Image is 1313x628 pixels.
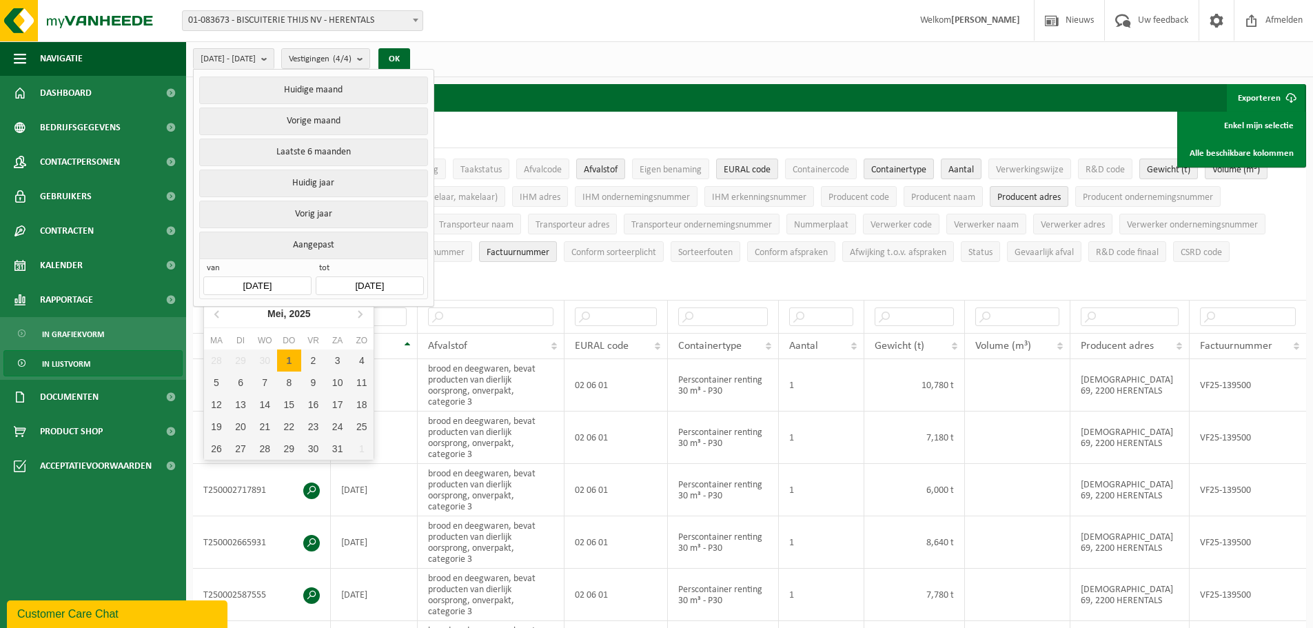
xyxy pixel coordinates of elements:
[204,350,228,372] div: 28
[199,139,427,166] button: Laatste 6 maanden
[575,341,629,352] span: EURAL code
[301,416,325,438] div: 23
[349,334,374,347] div: zo
[678,247,733,258] span: Sorteerfouten
[850,247,946,258] span: Afwijking t.o.v. afspraken
[1070,464,1190,516] td: [DEMOGRAPHIC_DATA] 69, 2200 HERENTALS
[301,394,325,416] div: 16
[1088,241,1166,262] button: R&D code finaalR&amp;D code finaal: Activate to sort
[325,350,349,372] div: 3
[712,192,806,203] span: IHM erkenningsnummer
[747,241,835,262] button: Conform afspraken : Activate to sort
[439,220,513,230] span: Transporteur naam
[1139,159,1198,179] button: Gewicht (t)Gewicht (t): Activate to sort
[640,165,702,175] span: Eigen benaming
[40,110,121,145] span: Bedrijfsgegevens
[253,350,277,372] div: 30
[821,186,897,207] button: Producent codeProducent code: Activate to sort
[948,165,974,175] span: Aantal
[671,241,740,262] button: SorteerfoutenSorteerfouten: Activate to sort
[789,341,818,352] span: Aantal
[204,394,228,416] div: 12
[828,192,889,203] span: Producent code
[40,145,120,179] span: Contactpersonen
[40,179,92,214] span: Gebruikers
[516,159,569,179] button: AfvalcodeAfvalcode: Activate to sort
[1070,569,1190,621] td: [DEMOGRAPHIC_DATA] 69, 2200 HERENTALS
[325,372,349,394] div: 10
[1096,247,1159,258] span: R&D code finaal
[193,569,331,621] td: T250002587555
[864,412,965,464] td: 7,180 t
[571,247,656,258] span: Conform sorteerplicht
[349,372,374,394] div: 11
[1190,569,1306,621] td: VF25-139500
[301,438,325,460] div: 30
[193,48,274,69] button: [DATE] - [DATE]
[564,464,668,516] td: 02 06 01
[40,449,152,483] span: Acceptatievoorwaarden
[524,165,562,175] span: Afvalcode
[418,569,564,621] td: brood en deegwaren, bevat producten van dierlijk oorsprong, onverpakt, categorie 3
[1200,341,1272,352] span: Factuurnummer
[349,394,374,416] div: 18
[193,412,331,464] td: T250002793778
[678,341,742,352] span: Containertype
[864,359,965,412] td: 10,780 t
[564,569,668,621] td: 02 06 01
[229,438,253,460] div: 27
[325,416,349,438] div: 24
[996,165,1063,175] span: Verwerkingswijze
[632,159,709,179] button: Eigen benamingEigen benaming: Activate to sort
[631,220,772,230] span: Transporteur ondernemingsnummer
[961,241,1000,262] button: StatusStatus: Activate to sort
[975,341,1031,352] span: Volume (m³)
[277,416,301,438] div: 22
[487,247,549,258] span: Factuurnummer
[199,232,427,259] button: Aangepast
[1070,412,1190,464] td: [DEMOGRAPHIC_DATA] 69, 2200 HERENTALS
[779,412,864,464] td: 1
[941,159,981,179] button: AantalAantal: Activate to sort
[997,192,1061,203] span: Producent adres
[418,516,564,569] td: brood en deegwaren, bevat producten van dierlijk oorsprong, onverpakt, categorie 3
[199,108,427,135] button: Vorige maand
[582,192,690,203] span: IHM ondernemingsnummer
[1041,220,1105,230] span: Verwerker adres
[668,412,779,464] td: Perscontainer renting 30 m³ - P30
[668,464,779,516] td: Perscontainer renting 30 m³ - P30
[204,438,228,460] div: 26
[724,165,771,175] span: EURAL code
[301,372,325,394] div: 9
[716,159,778,179] button: EURAL codeEURAL code: Activate to sort
[1190,464,1306,516] td: VF25-139500
[229,416,253,438] div: 20
[1179,112,1304,139] a: Enkel mijn selectie
[418,412,564,464] td: brood en deegwaren, bevat producten van dierlijk oorsprong, onverpakt, categorie 3
[864,159,934,179] button: ContainertypeContainertype: Activate to sort
[575,186,698,207] button: IHM ondernemingsnummerIHM ondernemingsnummer: Activate to sort
[1015,247,1074,258] span: Gevaarlijk afval
[864,569,965,621] td: 7,780 t
[301,334,325,347] div: vr
[1033,214,1112,234] button: Verwerker adresVerwerker adres: Activate to sort
[864,464,965,516] td: 6,000 t
[431,214,521,234] button: Transporteur naamTransporteur naam: Activate to sort
[536,220,609,230] span: Transporteur adres
[704,186,814,207] button: IHM erkenningsnummerIHM erkenningsnummer: Activate to sort
[253,438,277,460] div: 28
[1190,516,1306,569] td: VF25-139500
[40,214,94,248] span: Contracten
[1119,214,1265,234] button: Verwerker ondernemingsnummerVerwerker ondernemingsnummer: Activate to sort
[42,351,90,377] span: In lijstvorm
[520,192,560,203] span: IHM adres
[1070,516,1190,569] td: [DEMOGRAPHIC_DATA] 69, 2200 HERENTALS
[951,15,1020,26] strong: [PERSON_NAME]
[864,516,965,569] td: 8,640 t
[794,220,848,230] span: Nummerplaat
[1212,165,1260,175] span: Volume (m³)
[199,77,427,104] button: Huidige maand
[40,41,83,76] span: Navigatie
[842,241,954,262] button: Afwijking t.o.v. afsprakenAfwijking t.o.v. afspraken: Activate to sort
[204,372,228,394] div: 5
